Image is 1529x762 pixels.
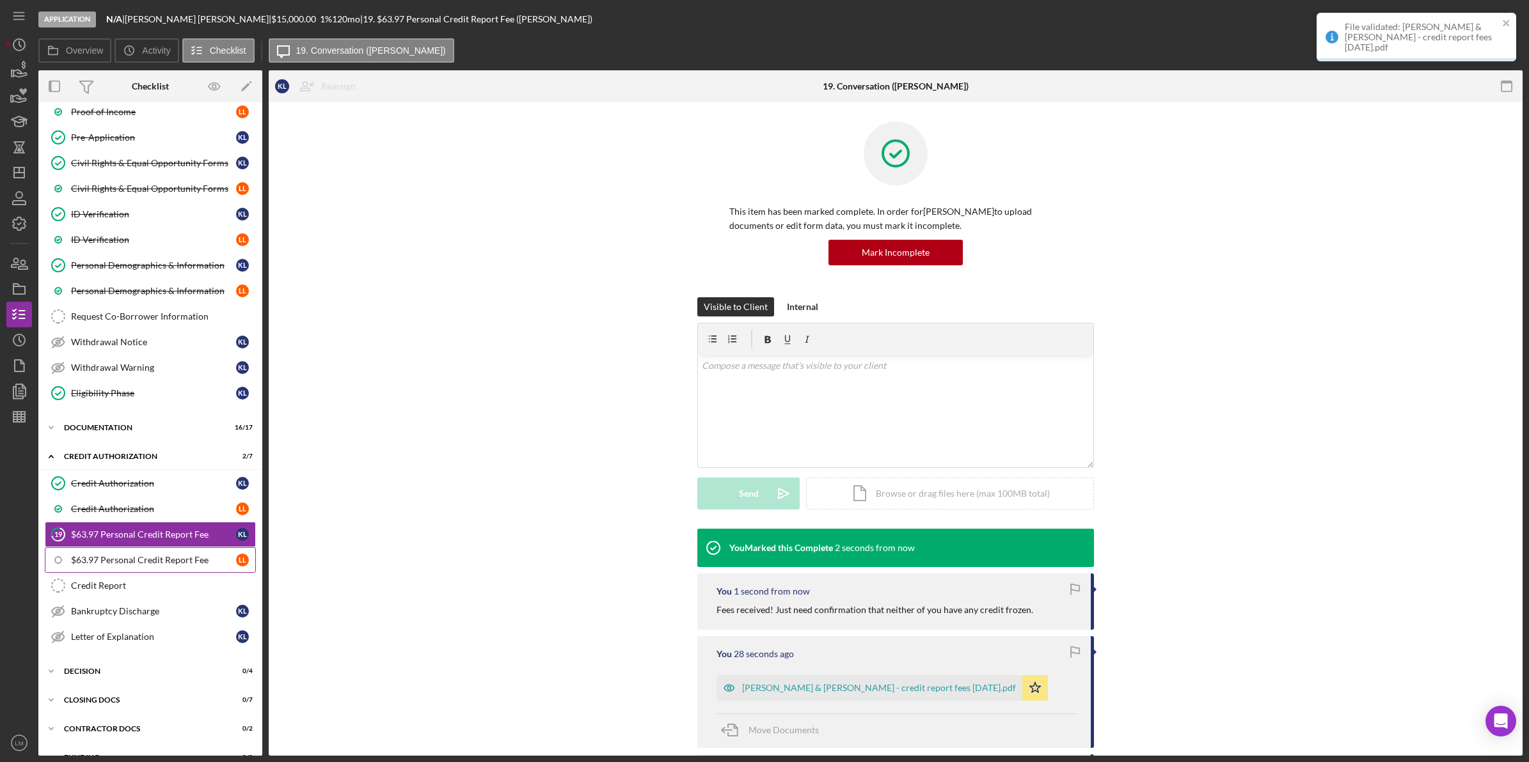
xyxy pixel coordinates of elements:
div: Documentation [64,424,221,432]
div: Civil Rights & Equal Opportunity Forms [71,183,236,194]
button: Overview [38,38,111,63]
div: Open Intercom Messenger [1485,706,1516,736]
div: 16 / 17 [230,424,253,432]
div: L L [236,284,249,297]
a: Bankruptcy DischargeKL [45,598,256,624]
a: Proof of IncomeLL [45,99,256,125]
div: K L [236,157,249,169]
a: Request Co-Borrower Information [45,304,256,329]
div: Bankruptcy Discharge [71,606,236,616]
div: 0 / 4 [230,667,253,675]
p: Fees received! Just need confirmation that neither of you have any credit frozen. [717,603,1033,617]
a: Letter of ExplanationKL [45,624,256,649]
div: $63.97 Personal Credit Report Fee [71,555,236,565]
div: 0 / 8 [230,754,253,761]
div: Civil Rights & Equal Opportunity Forms [71,158,236,168]
div: File validated: [PERSON_NAME] & [PERSON_NAME] - credit report fees [DATE].pdf [1345,22,1498,52]
button: Move Documents [717,714,832,746]
a: ID VerificationLL [45,227,256,253]
div: | 19. $63.97 Personal Credit Report Fee ([PERSON_NAME]) [360,14,592,24]
div: K L [236,630,249,643]
div: K L [236,208,249,221]
a: Civil Rights & Equal Opportunity FormsKL [45,150,256,176]
div: 0 / 2 [230,725,253,733]
div: K L [236,387,249,400]
div: Mark Incomplete [862,240,930,265]
div: ID Verification [71,235,236,245]
div: | [106,14,125,24]
button: Send [697,478,800,509]
button: Complete [1443,6,1523,32]
div: 0 / 7 [230,696,253,704]
div: Contractor Docs [64,725,221,733]
a: $63.97 Personal Credit Report FeeLL [45,547,256,573]
div: 19. Conversation ([PERSON_NAME]) [823,81,969,91]
time: 2025-08-13 17:52 [835,543,915,553]
div: Reassign [321,74,356,99]
div: [PERSON_NAME] & [PERSON_NAME] - credit report fees [DATE].pdf [742,683,1016,693]
text: LM [15,740,23,747]
a: 19$63.97 Personal Credit Report FeeKL [45,522,256,547]
div: L L [236,502,249,515]
div: ID Verification [71,209,236,219]
div: Personal Demographics & Information [71,260,236,270]
button: [PERSON_NAME] & [PERSON_NAME] - credit report fees [DATE].pdf [717,675,1048,701]
div: Application [38,12,96,27]
div: CREDIT AUTHORIZATION [64,453,221,460]
button: close [1502,18,1511,30]
div: Personal Demographics & Information [71,286,236,296]
div: Request Co-Borrower Information [71,311,255,322]
a: Credit Report [45,573,256,598]
div: K L [236,361,249,374]
button: Visible to Client [697,297,774,316]
label: Activity [142,45,170,56]
div: Eligibility Phase [71,388,236,398]
time: 2025-08-13 17:51 [734,649,794,659]
div: K L [236,131,249,144]
div: Credit Report [71,580,255,591]
div: $15,000.00 [271,14,320,24]
div: L L [236,233,249,246]
div: Letter of Explanation [71,632,236,642]
a: Credit AuthorizationLL [45,496,256,522]
div: L L [236,105,249,118]
div: Complete [1455,6,1494,32]
a: Credit AuthorizationKL [45,470,256,496]
div: Send [739,478,759,509]
div: K L [236,477,249,490]
div: Withdrawal Notice [71,337,236,347]
div: Checklist [132,81,169,91]
label: 19. Conversation ([PERSON_NAME]) [296,45,446,56]
div: K L [275,79,289,93]
button: Mark Incomplete [828,240,963,265]
a: Withdrawal NoticeKL [45,329,256,355]
a: ID VerificationKL [45,201,256,227]
b: N/A [106,13,122,24]
label: Overview [66,45,103,56]
button: Checklist [182,38,255,63]
div: Withdrawal Warning [71,362,236,373]
a: Pre-ApplicationKL [45,125,256,150]
div: K L [236,528,249,541]
div: Credit Authorization [71,478,236,488]
time: 2025-08-13 17:52 [734,586,810,596]
div: K L [236,605,249,618]
div: Visible to Client [704,297,768,316]
tspan: 19 [54,530,63,538]
div: Pre-Application [71,132,236,143]
a: Eligibility PhaseKL [45,380,256,406]
a: Withdrawal WarningKL [45,355,256,380]
div: 2 / 7 [230,453,253,460]
div: Funding [64,754,221,761]
div: Proof of Income [71,107,236,117]
div: $63.97 Personal Credit Report Fee [71,529,236,540]
div: You [717,649,732,659]
span: Move Documents [749,724,819,735]
div: Internal [787,297,818,316]
button: Activity [115,38,178,63]
div: Decision [64,667,221,675]
a: Civil Rights & Equal Opportunity FormsLL [45,176,256,201]
div: [PERSON_NAME] [PERSON_NAME] | [125,14,271,24]
div: 120 mo [332,14,360,24]
div: CLOSING DOCS [64,696,221,704]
